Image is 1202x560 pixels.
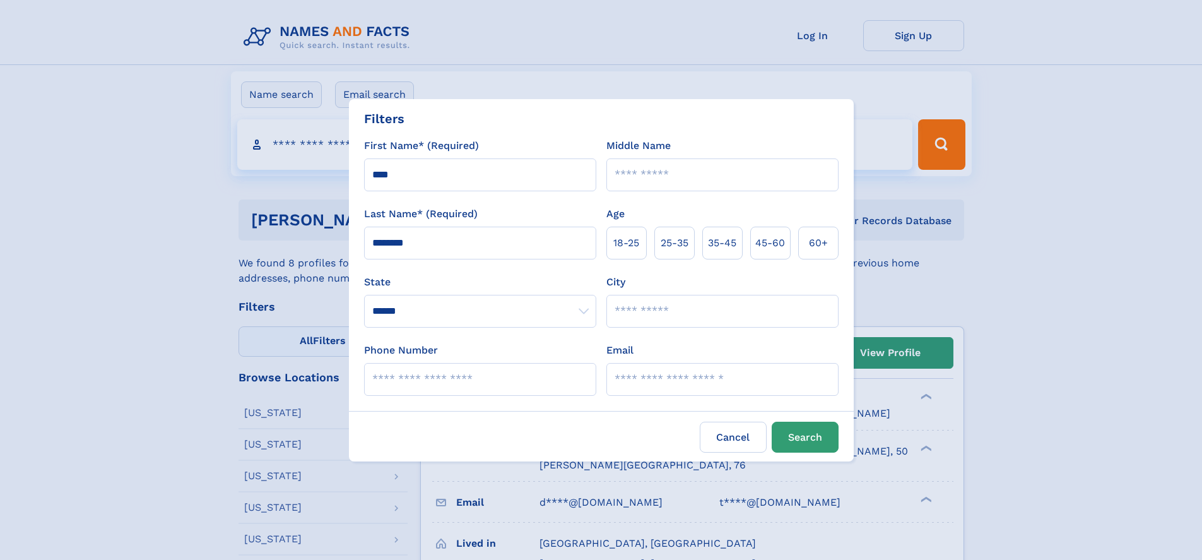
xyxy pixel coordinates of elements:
label: Email [606,343,633,358]
span: 35‑45 [708,235,736,251]
span: 60+ [809,235,828,251]
label: City [606,275,625,290]
label: Age [606,206,625,222]
label: State [364,275,596,290]
label: First Name* (Required) [364,138,479,153]
span: 25‑35 [661,235,688,251]
div: Filters [364,109,404,128]
span: 45‑60 [755,235,785,251]
label: Last Name* (Required) [364,206,478,222]
span: 18‑25 [613,235,639,251]
label: Middle Name [606,138,671,153]
button: Search [772,422,839,453]
label: Phone Number [364,343,438,358]
label: Cancel [700,422,767,453]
